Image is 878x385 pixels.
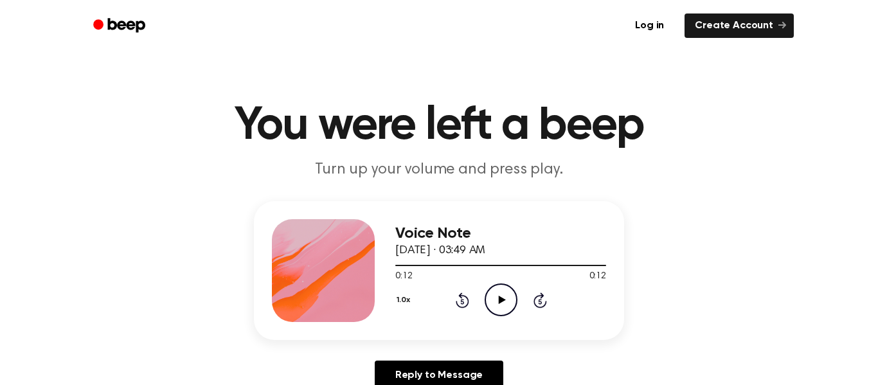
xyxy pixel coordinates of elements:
a: Log in [622,11,677,40]
p: Turn up your volume and press play. [192,159,686,181]
span: [DATE] · 03:49 AM [395,245,485,256]
h3: Voice Note [395,225,606,242]
a: Beep [84,13,157,39]
span: 0:12 [589,270,606,283]
h1: You were left a beep [110,103,768,149]
a: Create Account [685,13,794,38]
span: 0:12 [395,270,412,283]
button: 1.0x [395,289,415,311]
